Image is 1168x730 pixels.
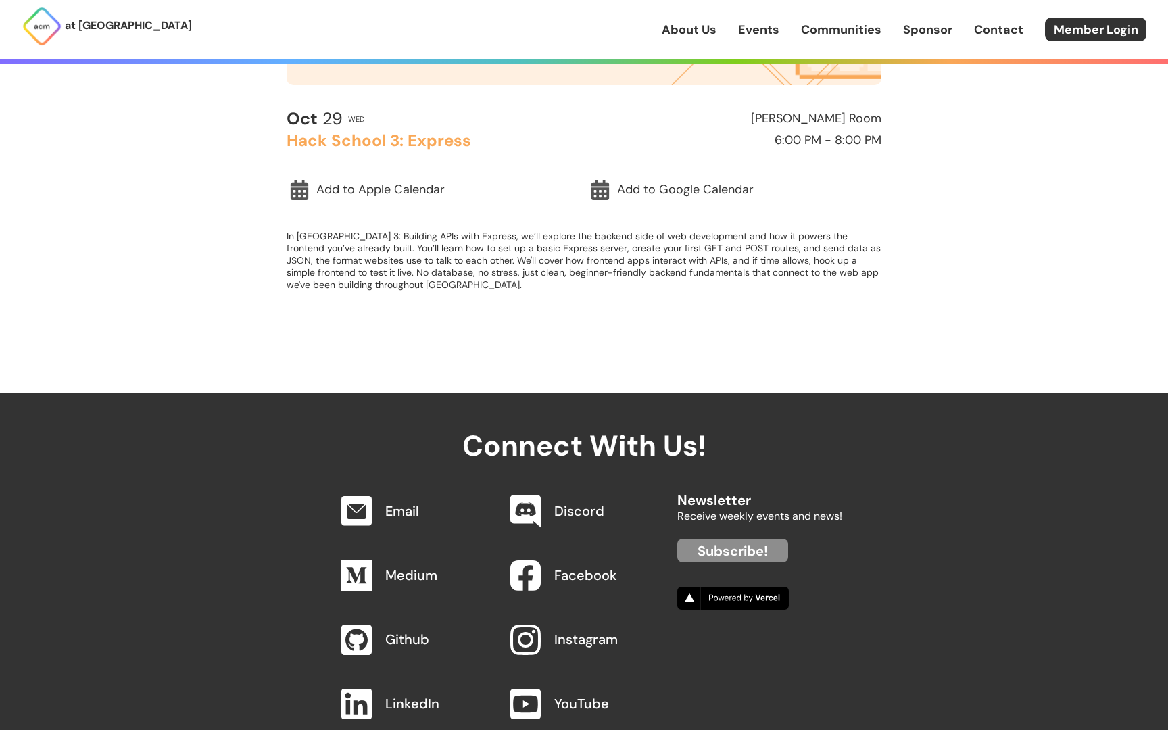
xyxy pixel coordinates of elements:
[590,134,881,147] h2: 6:00 PM - 8:00 PM
[554,631,618,648] a: Instagram
[341,560,372,591] img: Medium
[662,21,716,39] a: About Us
[801,21,881,39] a: Communities
[287,109,343,128] h2: 29
[554,566,617,584] a: Facebook
[385,502,419,520] a: Email
[22,6,62,47] img: ACM Logo
[677,587,789,610] img: Vercel
[587,174,881,205] a: Add to Google Calendar
[510,560,541,591] img: Facebook
[677,508,842,525] p: Receive weekly events and news!
[677,539,788,562] a: Subscribe!
[510,689,541,719] img: YouTube
[554,502,604,520] a: Discord
[1045,18,1146,41] a: Member Login
[510,495,541,529] img: Discord
[287,132,578,149] h2: Hack School 3: Express
[65,17,192,34] p: at [GEOGRAPHIC_DATA]
[385,566,437,584] a: Medium
[341,689,372,719] img: LinkedIn
[341,496,372,526] img: Email
[738,21,779,39] a: Events
[677,479,842,508] h2: Newsletter
[287,230,881,291] p: In [GEOGRAPHIC_DATA] 3: Building APIs with Express, we’ll explore the backend side of web develop...
[22,6,192,47] a: at [GEOGRAPHIC_DATA]
[974,21,1023,39] a: Contact
[341,625,372,655] img: Github
[903,21,952,39] a: Sponsor
[385,631,429,648] a: Github
[385,695,439,712] a: LinkedIn
[348,115,365,123] h2: Wed
[287,174,581,205] a: Add to Apple Calendar
[590,112,881,126] h2: [PERSON_NAME] Room
[326,393,842,462] h2: Connect With Us!
[510,625,541,655] img: Instagram
[287,107,318,130] b: Oct
[554,695,609,712] a: YouTube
